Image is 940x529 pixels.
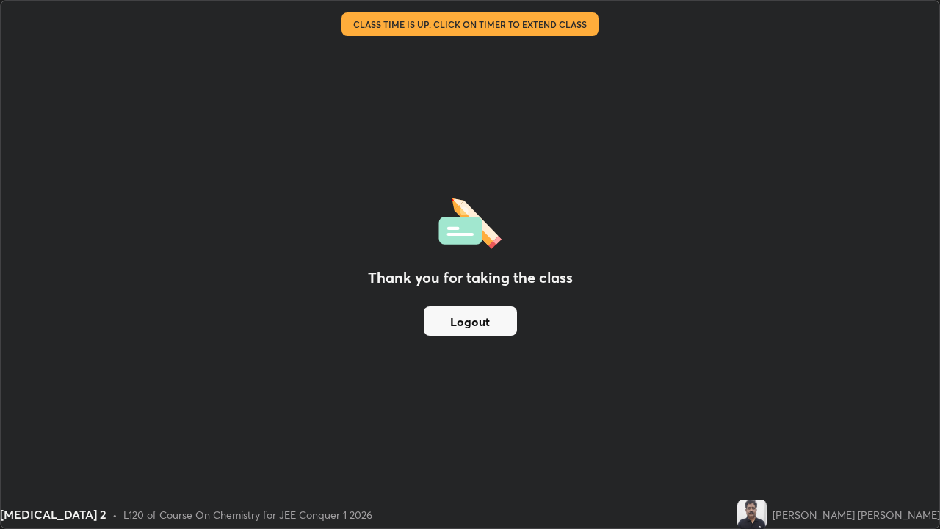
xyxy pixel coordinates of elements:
[438,193,502,249] img: offlineFeedback.1438e8b3.svg
[773,507,940,522] div: [PERSON_NAME] [PERSON_NAME]
[737,500,767,529] img: b65781c8e2534093a3cbb5d1d1b042d9.jpg
[123,507,372,522] div: L120 of Course On Chemistry for JEE Conquer 1 2026
[112,507,117,522] div: •
[424,306,517,336] button: Logout
[368,267,573,289] h2: Thank you for taking the class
